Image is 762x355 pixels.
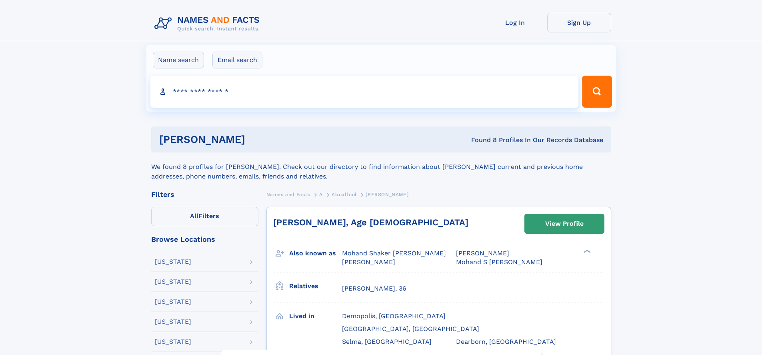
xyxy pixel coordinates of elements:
[289,279,342,293] h3: Relatives
[545,215,584,233] div: View Profile
[155,339,191,345] div: [US_STATE]
[456,338,556,345] span: Dearborn, [GEOGRAPHIC_DATA]
[342,249,446,257] span: Mohand Shaker [PERSON_NAME]
[159,134,358,144] h1: [PERSON_NAME]
[342,284,406,293] a: [PERSON_NAME], 36
[289,247,342,260] h3: Also known as
[153,52,204,68] label: Name search
[366,192,408,197] span: [PERSON_NAME]
[483,13,547,32] a: Log In
[151,191,258,198] div: Filters
[151,236,258,243] div: Browse Locations
[342,325,479,333] span: [GEOGRAPHIC_DATA], [GEOGRAPHIC_DATA]
[342,312,446,320] span: Demopolis, [GEOGRAPHIC_DATA]
[151,13,266,34] img: Logo Names and Facts
[319,192,323,197] span: A
[151,207,258,226] label: Filters
[525,214,604,233] a: View Profile
[151,152,611,181] div: We found 8 profiles for [PERSON_NAME]. Check out our directory to find information about [PERSON_...
[332,192,356,197] span: Abualfoul
[582,249,591,254] div: ❯
[150,76,579,108] input: search input
[190,212,198,220] span: All
[456,249,509,257] span: [PERSON_NAME]
[289,309,342,323] h3: Lived in
[358,136,603,144] div: Found 8 Profiles In Our Records Database
[266,189,310,199] a: Names and Facts
[547,13,611,32] a: Sign Up
[155,299,191,305] div: [US_STATE]
[212,52,262,68] label: Email search
[342,258,395,266] span: [PERSON_NAME]
[155,319,191,325] div: [US_STATE]
[319,189,323,199] a: A
[155,259,191,265] div: [US_STATE]
[456,258,542,266] span: Mohand S [PERSON_NAME]
[273,217,468,227] a: [PERSON_NAME], Age [DEMOGRAPHIC_DATA]
[332,189,356,199] a: Abualfoul
[582,76,612,108] button: Search Button
[342,338,432,345] span: Selma, [GEOGRAPHIC_DATA]
[155,279,191,285] div: [US_STATE]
